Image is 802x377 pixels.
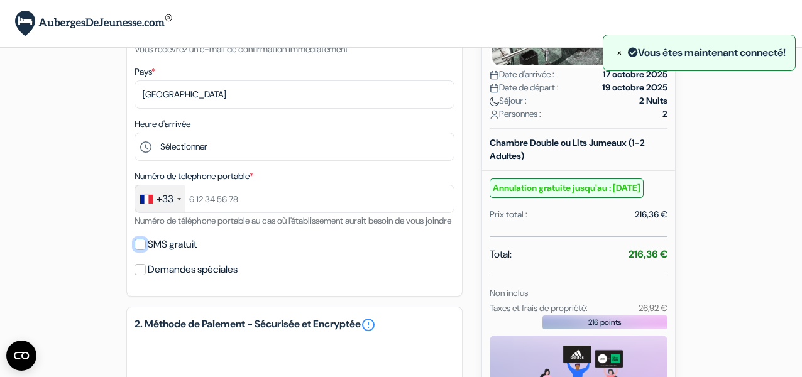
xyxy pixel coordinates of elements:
img: user_icon.svg [490,110,499,119]
h5: 2. Méthode de Paiement - Sécurisée et Encryptée [135,317,454,332]
div: Vous êtes maintenant connecté! [613,45,786,61]
div: France: +33 [135,185,185,212]
span: 216 points [588,317,622,328]
strong: 17 octobre 2025 [603,68,667,81]
strong: 216,36 € [629,248,667,261]
span: Date de départ : [490,81,559,94]
small: Numéro de téléphone portable au cas où l'établissement aurait besoin de vous joindre [135,215,451,226]
img: moon.svg [490,97,499,106]
b: Chambre Double ou Lits Jumeaux (1-2 Adultes) [490,137,645,161]
div: +33 [157,192,173,207]
strong: 2 [662,107,667,121]
img: calendar.svg [490,70,499,80]
span: Séjour : [490,94,527,107]
label: Heure d'arrivée [135,117,190,131]
small: Vous recevrez un e-mail de confirmation immédiatement [135,43,348,55]
small: Taxes et frais de propriété: [490,302,588,314]
button: Ouvrir le widget CMP [6,341,36,371]
a: error_outline [361,317,376,332]
div: Prix total : [490,208,527,221]
label: Pays [135,65,155,79]
small: Annulation gratuite jusqu'au : [DATE] [490,178,644,198]
img: calendar.svg [490,84,499,93]
small: 26,92 € [639,302,667,314]
span: × [617,46,622,59]
strong: 19 octobre 2025 [602,81,667,94]
img: AubergesDeJeunesse.com [15,11,172,36]
small: Non inclus [490,287,528,298]
label: SMS gratuit [148,236,197,253]
span: Personnes : [490,107,541,121]
input: 6 12 34 56 78 [135,185,454,213]
strong: 2 Nuits [639,94,667,107]
label: Demandes spéciales [148,261,238,278]
label: Numéro de telephone portable [135,170,253,183]
span: Date d'arrivée : [490,68,554,81]
div: 216,36 € [635,208,667,221]
span: Total: [490,247,512,262]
